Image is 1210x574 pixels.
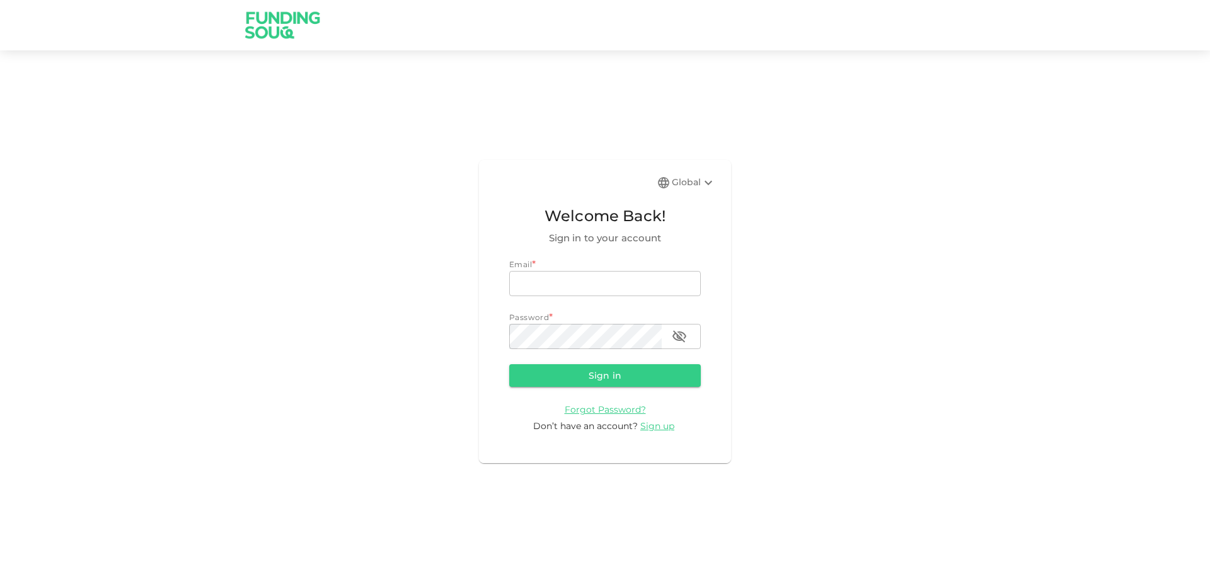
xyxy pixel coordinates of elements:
a: Forgot Password? [565,403,646,415]
span: Sign up [640,420,674,432]
span: Welcome Back! [509,204,701,228]
button: Sign in [509,364,701,387]
span: Forgot Password? [565,404,646,415]
span: Don’t have an account? [533,420,638,432]
span: Password [509,313,549,322]
span: Email [509,260,532,269]
input: email [509,271,701,296]
span: Sign in to your account [509,231,701,246]
input: password [509,324,662,349]
div: Global [672,175,716,190]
